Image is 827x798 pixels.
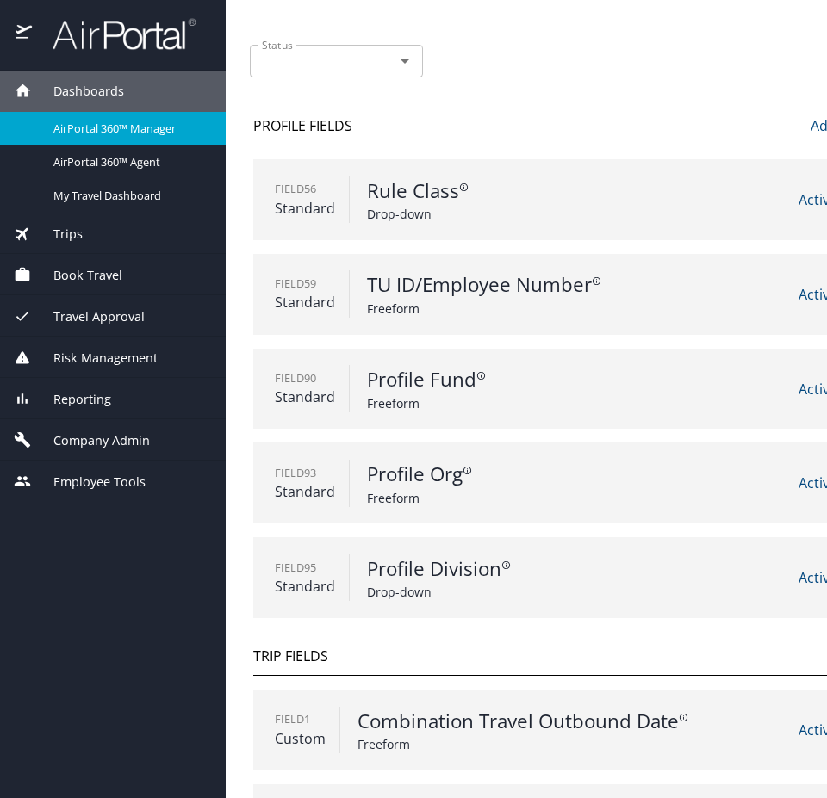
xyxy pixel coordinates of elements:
[367,176,698,206] p: Rule Class
[275,387,335,407] p: Standard
[275,560,335,576] p: Field 95
[32,266,122,285] span: Book Travel
[53,121,205,137] span: AirPortal 360™ Manager
[275,292,335,312] p: Standard
[367,300,698,318] p: Freeform
[34,17,196,51] img: airportal-logo.png
[275,181,335,197] p: Field 56
[275,481,335,502] p: Standard
[275,576,335,597] p: Standard
[275,711,326,727] p: Field 1
[393,49,417,73] button: Open
[501,560,511,570] svg: Required. For guest use planner's info. Concur data feed profile field.
[679,713,688,722] svg: Freeform. If U23 equals combination then U1 and U2 will be added for the business portion trip da...
[53,154,205,170] span: AirPortal 360™ Agent
[53,188,205,204] span: My Travel Dashboard
[367,554,698,584] p: Profile Division
[358,707,688,736] p: Combination Travel Outbound Date
[463,466,472,475] svg: For guest use planners info.
[275,465,335,481] p: Field 93
[275,370,335,387] p: Field 90
[367,489,698,507] p: Freeform
[253,115,352,136] p: Profile Fields
[275,275,335,292] p: Field 59
[275,728,326,749] p: Custom
[476,371,486,380] svg: Required. 6 digit Profile fund. For guest use planner's info. Concur data feed profile field.
[32,82,124,101] span: Dashboards
[358,735,688,753] p: Freeform
[32,431,150,450] span: Company Admin
[367,270,698,300] p: TU ID/Employee Number
[367,583,698,601] p: Drop-down
[367,460,698,489] p: Profile Org
[367,205,698,223] p: Drop-down
[32,225,83,244] span: Trips
[459,182,469,192] svg: Required. For Guest use planner's info.
[253,646,328,666] p: Trip Fields
[592,276,601,286] svg: Required. For Guest use planner's info. Concur data feed profile field.
[367,365,698,394] p: Profile Fund
[32,390,111,409] span: Reporting
[32,349,158,368] span: Risk Management
[367,394,698,412] p: Freeform
[32,307,145,326] span: Travel Approval
[275,198,335,219] p: Standard
[16,17,34,51] img: icon-airportal.png
[32,473,146,492] span: Employee Tools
